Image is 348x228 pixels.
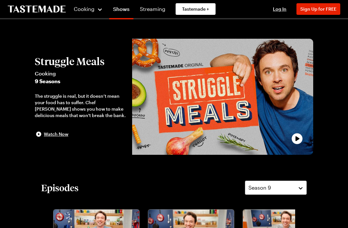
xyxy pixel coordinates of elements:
span: 9 Seasons [35,77,126,85]
span: Watch Now [44,131,68,137]
a: Shows [109,1,133,19]
h2: Struggle Meals [35,55,126,67]
button: Sign Up for FREE [296,3,340,15]
button: Log In [267,6,293,12]
h2: Episodes [41,182,79,193]
button: Struggle MealsCooking9 SeasonsThe struggle is real, but it doesn’t mean your food has to suffer. ... [35,55,126,138]
span: Season 9 [248,184,271,192]
span: Log In [273,6,286,12]
span: Sign Up for FREE [300,6,336,12]
span: Cooking [35,70,126,77]
span: Tastemade + [182,6,209,12]
div: The struggle is real, but it doesn’t mean your food has to suffer. Chef [PERSON_NAME] shows you h... [35,93,126,119]
button: Season 9 [245,181,307,195]
button: Cooking [73,1,103,17]
img: Struggle Meals [132,39,313,155]
button: play trailer [132,39,313,155]
a: Tastemade + [176,3,216,15]
span: Cooking [74,6,94,12]
a: To Tastemade Home Page [8,5,66,13]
